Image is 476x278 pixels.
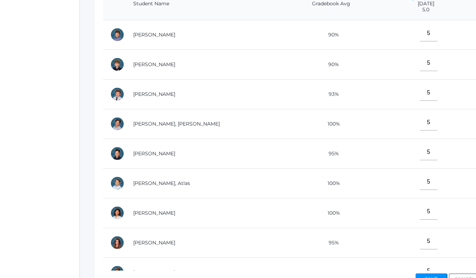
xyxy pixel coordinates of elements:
a: [PERSON_NAME] [133,239,175,246]
div: Adella Ewing [110,206,124,220]
span: [DATE] [378,1,474,7]
td: 100% [291,109,371,139]
span: 5.0 [378,7,474,13]
a: [PERSON_NAME] [133,150,175,157]
a: [PERSON_NAME] [133,91,175,97]
div: Shiloh Canty [110,28,124,42]
div: Porter Dickey [110,146,124,161]
a: [PERSON_NAME] [133,210,175,216]
div: Wiley Culver [110,87,124,101]
td: 93% [291,79,371,109]
a: [PERSON_NAME], [PERSON_NAME] [133,121,220,127]
td: 90% [291,50,371,79]
div: Nash Dickey [110,117,124,131]
td: 100% [291,198,371,228]
a: [PERSON_NAME] [133,269,175,276]
a: [PERSON_NAME] [133,31,175,38]
div: Caleb Carpenter [110,57,124,71]
div: Atlas Doss [110,176,124,190]
div: Evangeline Ewing [110,236,124,250]
a: [PERSON_NAME] [133,61,175,68]
td: 95% [291,139,371,168]
td: 100% [291,168,371,198]
td: 90% [291,20,371,50]
a: [PERSON_NAME], Atlas [133,180,190,186]
td: 95% [291,228,371,257]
